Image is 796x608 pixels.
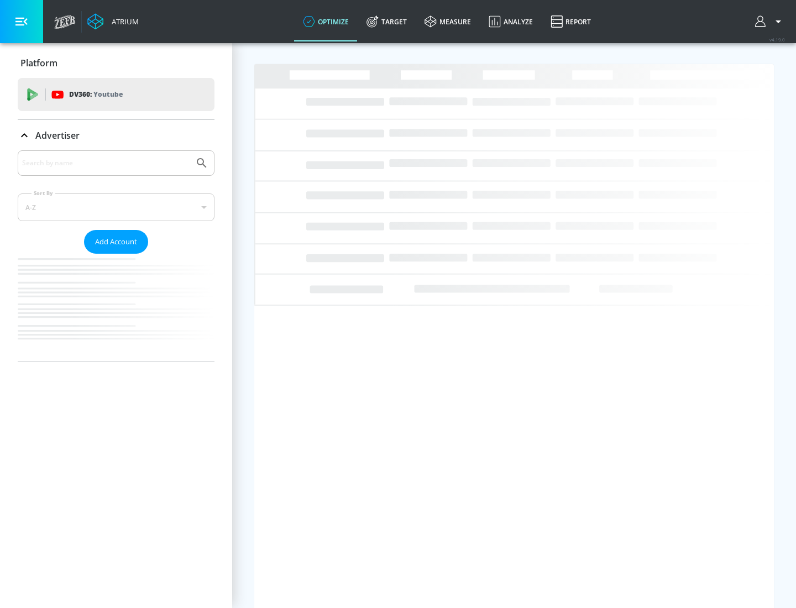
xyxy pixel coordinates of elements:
[35,129,80,141] p: Advertiser
[18,254,214,361] nav: list of Advertiser
[18,150,214,361] div: Advertiser
[294,2,358,41] a: optimize
[87,13,139,30] a: Atrium
[480,2,542,41] a: Analyze
[32,190,55,197] label: Sort By
[22,156,190,170] input: Search by name
[20,57,57,69] p: Platform
[769,36,785,43] span: v 4.19.0
[95,235,137,248] span: Add Account
[69,88,123,101] p: DV360:
[416,2,480,41] a: measure
[18,120,214,151] div: Advertiser
[18,48,214,78] div: Platform
[542,2,600,41] a: Report
[84,230,148,254] button: Add Account
[107,17,139,27] div: Atrium
[18,193,214,221] div: A-Z
[18,78,214,111] div: DV360: Youtube
[93,88,123,100] p: Youtube
[358,2,416,41] a: Target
